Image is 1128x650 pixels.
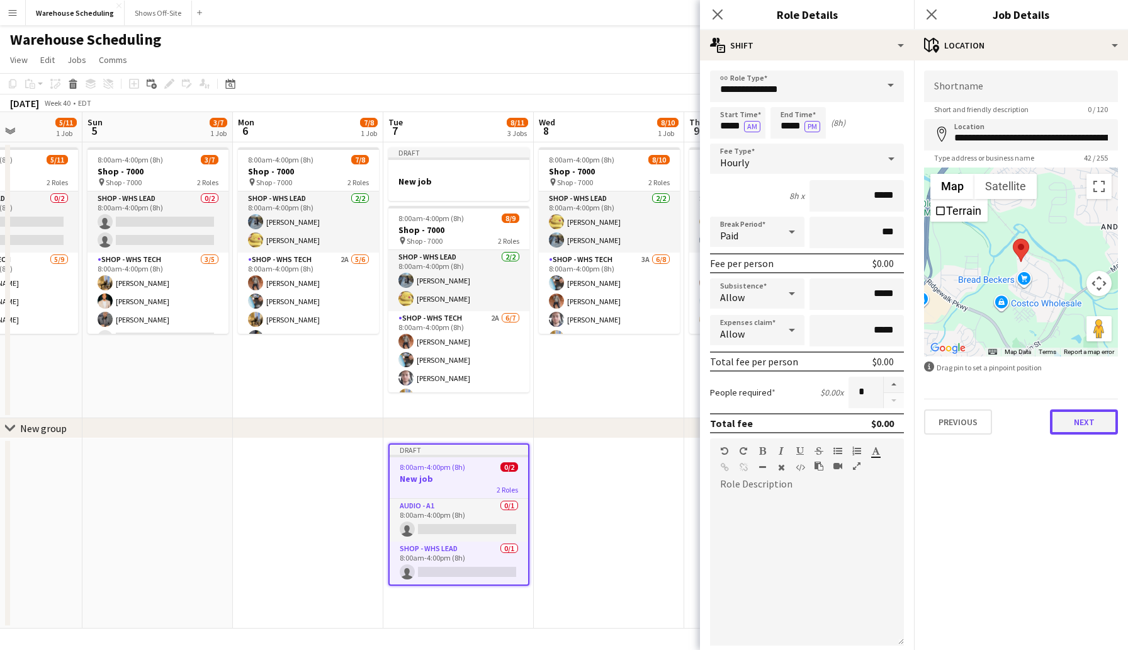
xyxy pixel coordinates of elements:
button: Horizontal Line [758,462,767,472]
span: Sun [87,117,103,128]
app-card-role: Shop - WHS Tech3A6/88:00am-4:00pm (8h)[PERSON_NAME][PERSON_NAME][PERSON_NAME][PERSON_NAME] [539,253,680,423]
label: People required [710,387,775,398]
span: Shop - 7000 [407,236,443,246]
span: 7/8 [351,155,369,164]
ul: Show street map [930,199,988,222]
span: Short and friendly description [924,105,1039,114]
span: 5/11 [55,118,77,127]
span: 8/10 [648,155,670,164]
app-job-card: 8:00am-4:00pm (8h)7/8Shop - 7000 Shop - 70002 RolesShop - WHS Lead2/28:00am-4:00pm (8h)[PERSON_NA... [238,147,379,334]
span: 8:00am-4:00pm (8h) [248,155,313,164]
span: Allow [720,291,745,304]
app-card-role: Shop - WHS Lead2/28:00am-4:00pm (8h)[PERSON_NAME][PERSON_NAME] [388,250,529,311]
h3: Shop - 7000 [87,166,228,177]
span: Hourly [720,156,749,169]
button: Keyboard shortcuts [988,348,997,356]
span: 9 [687,123,705,138]
span: View [10,54,28,66]
h3: Shop - 7000 [689,166,830,177]
span: 8:00am-4:00pm (8h) [549,155,614,164]
div: 1 Job [658,128,678,138]
span: 8:00am-4:00pm (8h) [98,155,163,164]
label: Terrain [946,204,981,217]
button: Show street map [930,174,974,199]
li: Terrain [932,200,986,220]
div: Total fee per person [710,355,798,368]
span: Type address or business name [924,153,1044,162]
app-card-role: Shop - WHS Lead2/28:00am-4:00pm (8h)[PERSON_NAME][PERSON_NAME] [689,191,830,253]
a: Jobs [62,52,91,68]
app-card-role: Audio - A10/18:00am-4:00pm (8h) [390,499,528,542]
app-card-role: Shop - WHS Tech2A6/78:00am-4:00pm (8h)[PERSON_NAME][PERSON_NAME][PERSON_NAME][PERSON_NAME] [388,311,529,464]
h3: Role Details [700,6,914,23]
app-card-role: Shop - WHS Tech6A3/58:00am-4:00pm (8h)[PERSON_NAME][PERSON_NAME][PERSON_NAME] [689,253,830,368]
span: 6 [236,123,254,138]
a: Open this area in Google Maps (opens a new window) [927,340,969,356]
h3: Shop - 7000 [238,166,379,177]
button: Previous [924,409,992,435]
button: Redo [739,446,748,456]
span: Comms [99,54,127,66]
app-card-role: Shop - WHS Lead0/28:00am-4:00pm (8h) [87,191,228,253]
app-job-card: 8:00am-4:00pm (8h)8/9Shop - 7000 Shop - 70002 RolesShop - WHS Lead2/28:00am-4:00pm (8h)[PERSON_NA... [388,206,529,392]
span: 3/7 [210,118,227,127]
button: Shows Off-Site [125,1,192,25]
div: 1 Job [361,128,377,138]
button: Insert video [833,461,842,471]
div: Draft [390,445,528,455]
span: 42 / 255 [1074,153,1118,162]
div: 1 Job [56,128,76,138]
button: Clear Formatting [777,462,786,472]
span: Edit [40,54,55,66]
span: Thu [689,117,705,128]
button: PM [804,121,820,132]
button: Map camera controls [1086,271,1112,296]
span: 8:00am-4:00pm (8h) [699,155,765,164]
button: Next [1050,409,1118,435]
div: EDT [78,98,91,108]
span: Allow [720,328,745,340]
button: Warehouse Scheduling [26,1,125,25]
div: $0.00 [871,417,894,430]
span: Tue [388,117,403,128]
div: Location [914,30,1128,60]
h3: New job [390,473,528,484]
span: 7 [386,123,403,138]
button: Toggle fullscreen view [1086,174,1112,199]
span: 0 / 120 [1078,105,1118,114]
h3: Shop - 7000 [539,166,680,177]
div: Total fee [710,417,753,430]
img: Google [927,340,969,356]
div: 3 Jobs [507,128,527,138]
h3: New job [388,176,529,187]
span: 2 Roles [347,178,369,187]
app-card-role: Shop - WHS Lead2/28:00am-4:00pm (8h)[PERSON_NAME][PERSON_NAME] [539,191,680,253]
a: Edit [35,52,60,68]
span: Shop - 7000 [256,178,292,187]
button: Underline [796,446,804,456]
div: 8:00am-4:00pm (8h)8/10Shop - 7000 Shop - 70002 RolesShop - WHS Lead2/28:00am-4:00pm (8h)[PERSON_N... [539,147,680,334]
button: Map Data [1005,348,1031,356]
span: Mon [238,117,254,128]
span: 2 Roles [498,236,519,246]
app-job-card: 8:00am-4:00pm (8h)5/7Shop - 7000 Shop - 70002 RolesShop - WHS Lead2/28:00am-4:00pm (8h)[PERSON_NA... [689,147,830,334]
span: Paid [720,229,738,242]
app-job-card: 8:00am-4:00pm (8h)3/7Shop - 7000 Shop - 70002 RolesShop - WHS Lead0/28:00am-4:00pm (8h) Shop - WH... [87,147,228,334]
button: AM [744,121,760,132]
span: 8:00am-4:00pm (8h) [398,214,464,223]
app-job-card: DraftNew job [388,147,529,201]
h1: Warehouse Scheduling [10,30,161,49]
button: Show satellite imagery [974,174,1037,199]
span: 7/8 [360,118,378,127]
h3: Job Details [914,6,1128,23]
span: 8 [537,123,555,138]
div: 8h x [789,190,804,202]
button: Italic [777,446,786,456]
app-card-role: Shop - WHS Tech2A5/68:00am-4:00pm (8h)[PERSON_NAME][PERSON_NAME][PERSON_NAME][PERSON_NAME] [238,253,379,387]
span: 0/2 [500,462,518,472]
span: Shop - 7000 [557,178,593,187]
div: Drag pin to set a pinpoint position [924,362,1118,373]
